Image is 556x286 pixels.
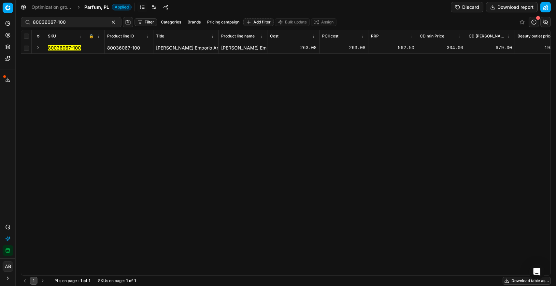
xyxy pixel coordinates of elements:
button: Categories [158,18,184,26]
a: Optimization groups [32,4,73,10]
button: Expand [34,44,42,51]
span: 🔒 [89,34,94,39]
strong: 1 [89,278,90,283]
mark: 80036067-100 [48,45,81,50]
strong: of [83,278,87,283]
button: Go to previous page [21,277,29,285]
strong: 1 [134,278,136,283]
strong: 1 [126,278,128,283]
span: AB [3,262,13,271]
span: PLs on page [54,278,77,283]
button: 1 [30,277,37,285]
span: Beauty outlet price [518,34,552,39]
button: AB [3,261,13,272]
button: Brands [185,18,203,26]
button: Discard [451,2,483,12]
button: Go to next page [39,277,47,285]
button: 80036067-100 [48,45,81,51]
div: 679.00 [469,45,512,51]
span: RRP [371,34,379,39]
span: Cost [270,34,278,39]
div: 263.08 [270,45,317,51]
span: Product line ID [107,34,134,39]
span: Applied [112,4,132,10]
strong: 1 [80,278,82,283]
button: Pricing campaign [205,18,242,26]
div: [PERSON_NAME] Emporio Armani Stronger with You Intensely Eau de Parfum 100 ml [221,45,264,51]
div: 562.50 [371,45,414,51]
nav: breadcrumb [32,4,132,10]
div: 263.08 [322,45,365,51]
span: SKUs on page : [98,278,125,283]
span: SKU [48,34,56,39]
button: Add filter [243,18,274,26]
button: Filter [135,18,157,26]
button: Expand all [34,32,42,40]
strong: of [129,278,133,283]
span: Parfum, PLApplied [84,4,132,10]
span: Product line name [221,34,255,39]
span: [PERSON_NAME] Emporio Armani Stronger with You Intensely Eau de Parfum 100 ml [156,45,336,50]
div: : [54,278,90,283]
div: Open Intercom Messenger [529,264,545,279]
span: CD [PERSON_NAME] [469,34,506,39]
button: Download report [486,2,538,12]
span: CD min Price [420,34,444,39]
span: Title [156,34,164,39]
nav: pagination [21,277,47,285]
input: Search by SKU or title [33,19,104,25]
button: Download table as... [503,277,551,285]
span: Parfum, PL [84,4,109,10]
button: Bulk update [275,18,310,26]
span: PCII cost [322,34,338,39]
div: 80036067-100 [107,45,150,51]
div: 304.00 [420,45,463,51]
button: Assign [311,18,336,26]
